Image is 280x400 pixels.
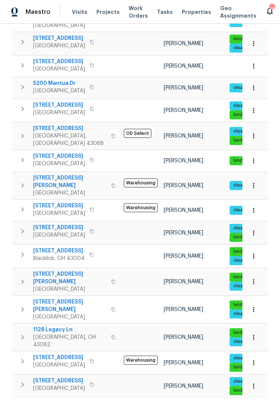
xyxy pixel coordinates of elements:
span: Projects [96,8,120,16]
span: [PERSON_NAME] [164,254,203,259]
span: landscaping [230,234,263,240]
span: 5200 Mantua Dr [33,80,85,87]
span: [GEOGRAPHIC_DATA] [33,109,85,116]
span: landscaping [230,137,263,143]
span: [STREET_ADDRESS] [33,35,85,42]
span: [PERSON_NAME] [164,360,203,365]
span: cleaning [230,85,255,91]
span: [PERSON_NAME] [164,63,203,69]
span: landscaping [230,248,263,255]
span: cleaning [230,355,255,361]
span: [GEOGRAPHIC_DATA] [33,231,85,239]
span: Blacklick, OH 43004 [33,255,85,262]
span: cleaning [230,207,255,213]
span: [STREET_ADDRESS] [33,202,85,210]
span: [PERSON_NAME] [164,85,203,91]
span: [PERSON_NAME] [164,279,203,284]
span: [PERSON_NAME] [164,41,203,46]
span: [STREET_ADDRESS] [33,247,85,255]
span: cleaning [230,103,255,109]
span: OD Select [124,129,151,138]
span: cleaning [230,182,255,189]
span: [GEOGRAPHIC_DATA], OH 43062 [33,334,107,349]
span: [PERSON_NAME] [164,307,203,312]
span: [STREET_ADDRESS] [33,224,85,231]
span: [PERSON_NAME] [164,158,203,163]
span: cleaning [230,338,255,345]
span: landscaping [230,157,263,164]
span: [STREET_ADDRESS][PERSON_NAME] [33,298,107,313]
span: Geo Assignments [220,5,256,20]
span: Warehousing [124,356,158,365]
span: [PERSON_NAME] [164,183,203,188]
span: Tasks [157,9,173,15]
div: 14 [269,5,274,12]
span: [GEOGRAPHIC_DATA] [33,313,107,321]
span: [STREET_ADDRESS][PERSON_NAME] [33,270,107,285]
span: [STREET_ADDRESS] [33,125,107,132]
span: cleaning [230,45,255,51]
span: [STREET_ADDRESS] [33,58,85,65]
span: [GEOGRAPHIC_DATA] [33,42,85,50]
span: [STREET_ADDRESS] [33,377,85,385]
span: [PERSON_NAME] [164,208,203,213]
span: [GEOGRAPHIC_DATA] [33,87,85,95]
span: cleaning [230,128,255,134]
span: [PERSON_NAME] [164,108,203,113]
span: Warehousing [124,178,158,187]
span: [GEOGRAPHIC_DATA] [33,22,107,29]
span: cleaning [230,311,255,317]
span: [PERSON_NAME] [164,383,203,389]
span: [GEOGRAPHIC_DATA] [33,385,85,392]
span: cleaning [230,225,255,231]
span: landscaping [230,36,263,42]
span: Properties [182,8,211,16]
span: [GEOGRAPHIC_DATA] [33,160,85,168]
span: [GEOGRAPHIC_DATA] [33,65,85,73]
span: Work Orders [129,5,148,20]
span: [STREET_ADDRESS] [33,354,85,361]
span: [GEOGRAPHIC_DATA] [33,285,107,293]
span: Maestro [26,8,50,16]
span: landscaping [230,329,263,336]
span: [PERSON_NAME] [164,335,203,340]
span: cleaning [230,257,255,264]
span: cleaning [230,283,255,289]
span: landscaping [230,112,263,118]
span: Warehousing [124,203,158,212]
span: [GEOGRAPHIC_DATA], [GEOGRAPHIC_DATA] 43068 [33,132,107,147]
span: [GEOGRAPHIC_DATA] [33,210,85,217]
span: [STREET_ADDRESS] [33,101,85,109]
span: landscaping [230,387,263,394]
span: [STREET_ADDRESS][PERSON_NAME] [33,174,107,189]
span: cleaning [230,378,255,385]
span: 1128 Legacy Ln [33,326,107,334]
span: [GEOGRAPHIC_DATA] [33,361,85,369]
span: [PERSON_NAME] [164,133,203,139]
span: Visits [72,8,87,16]
span: landscaping [230,364,263,370]
span: [STREET_ADDRESS] [33,152,85,160]
span: landscaping [230,274,263,280]
span: landscaping [230,302,263,308]
span: [PERSON_NAME] [164,230,203,235]
span: [GEOGRAPHIC_DATA] [33,189,107,197]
